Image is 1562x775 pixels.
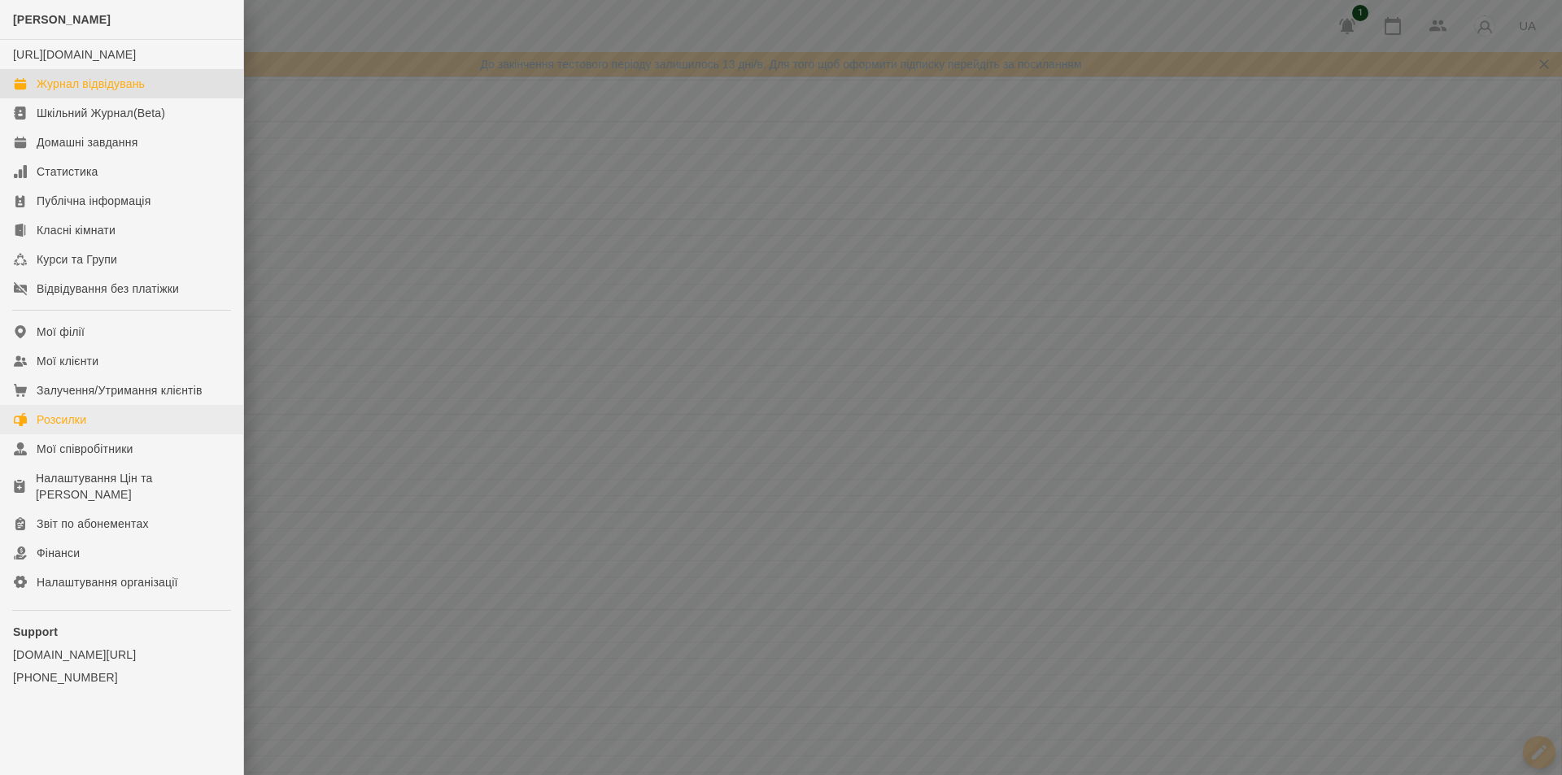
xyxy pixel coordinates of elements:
[37,382,203,398] div: Залучення/Утримання клієнтів
[36,470,230,503] div: Налаштування Цін та [PERSON_NAME]
[37,193,151,209] div: Публічна інформація
[37,441,133,457] div: Мої співробітники
[37,281,179,297] div: Відвідування без платіжки
[37,516,149,532] div: Звіт по абонементах
[13,624,230,640] p: Support
[37,574,178,590] div: Налаштування організації
[37,222,116,238] div: Класні кімнати
[37,545,80,561] div: Фінанси
[37,353,98,369] div: Мої клієнти
[37,76,145,92] div: Журнал відвідувань
[37,251,117,268] div: Курси та Групи
[37,324,85,340] div: Мої філії
[13,48,136,61] a: [URL][DOMAIN_NAME]
[37,134,137,150] div: Домашні завдання
[37,105,165,121] div: Шкільний Журнал(Beta)
[37,411,86,428] div: Розсилки
[13,647,230,663] a: [DOMAIN_NAME][URL]
[37,163,98,180] div: Статистика
[13,13,111,26] span: [PERSON_NAME]
[13,669,230,686] a: [PHONE_NUMBER]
